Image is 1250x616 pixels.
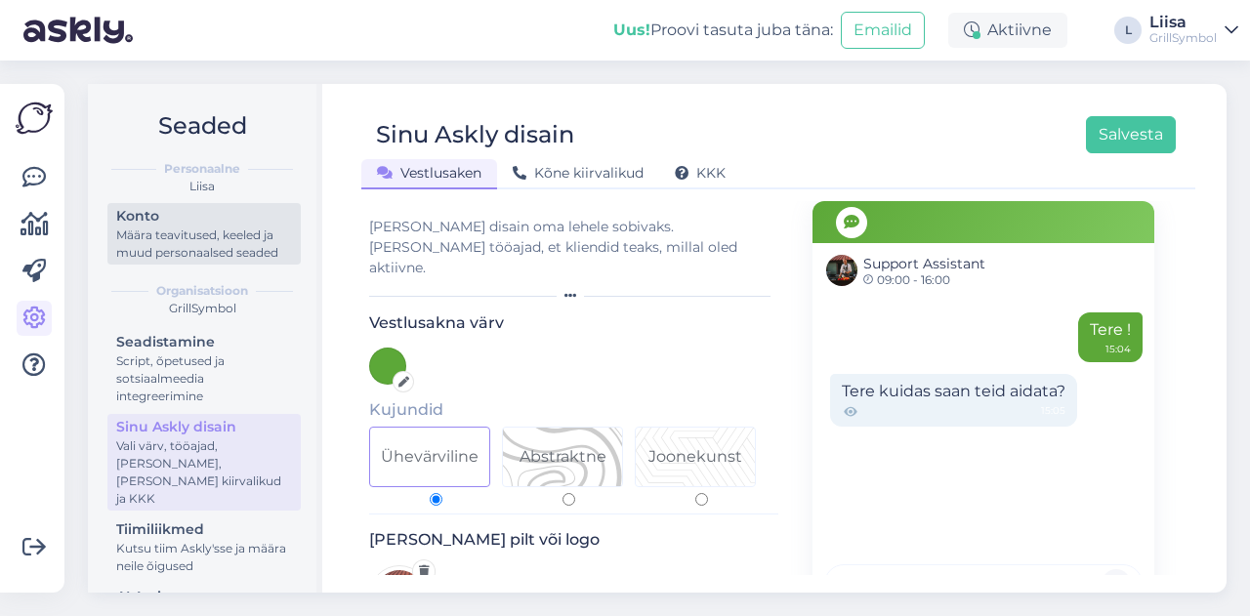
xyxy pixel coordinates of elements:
[16,100,53,137] img: Askly Logo
[376,116,574,153] div: Sinu Askly disain
[1105,342,1131,356] div: 15:04
[863,254,985,274] span: Support Assistant
[675,164,726,182] span: KKK
[1149,30,1217,46] div: GrillSymbol
[513,164,644,182] span: Kõne kiirvalikud
[156,282,248,300] b: Organisatsioon
[107,414,301,511] a: Sinu Askly disainVali värv, tööajad, [PERSON_NAME], [PERSON_NAME] kiirvalikud ja KKK
[104,300,301,317] div: GrillSymbol
[369,530,778,549] h3: [PERSON_NAME] pilt või logo
[104,107,301,144] h2: Seaded
[116,226,292,262] div: Määra teavitused, keeled ja muud personaalsed seaded
[824,564,1143,603] input: Type your text here
[613,19,833,42] div: Proovi tasuta juba täna:
[107,203,301,265] a: KontoMäära teavitused, keeled ja muud personaalsed seaded
[104,178,301,195] div: Liisa
[826,255,857,286] img: Support
[1149,15,1217,30] div: Liisa
[107,329,301,408] a: SeadistamineScript, õpetused ja sotsiaalmeedia integreerimine
[116,332,292,352] div: Seadistamine
[1149,15,1238,46] a: LiisaGrillSymbol
[116,352,292,405] div: Script, õpetused ja sotsiaalmeedia integreerimine
[116,540,292,575] div: Kutsu tiim Askly'sse ja määra neile õigused
[1114,17,1142,44] div: L
[116,437,292,508] div: Vali värv, tööajad, [PERSON_NAME], [PERSON_NAME] kiirvalikud ja KKK
[1078,312,1143,362] div: Tere !
[1041,403,1065,421] span: 15:05
[107,516,301,578] a: TiimiliikmedKutsu tiim Askly'sse ja määra neile õigused
[116,519,292,540] div: Tiimiliikmed
[830,374,1077,427] div: Tere kuidas saan teid aidata?
[164,160,240,178] b: Personaalne
[116,206,292,226] div: Konto
[613,21,650,39] b: Uus!
[377,164,481,182] span: Vestlusaken
[430,493,442,506] input: Ühevärviline
[381,445,479,469] div: Ühevärviline
[369,217,778,278] div: [PERSON_NAME] disain oma lehele sobivaks. [PERSON_NAME] tööajad, et kliendid teaks, millal oled a...
[648,445,742,469] div: Joonekunst
[520,445,606,469] div: Abstraktne
[841,12,925,49] button: Emailid
[116,587,292,607] div: AI Assistent
[948,13,1067,48] div: Aktiivne
[116,417,292,437] div: Sinu Askly disain
[695,493,708,506] input: Pattern 2Joonekunst
[863,274,985,286] span: 09:00 - 16:00
[369,313,778,332] h3: Vestlusakna värv
[369,400,778,419] h5: Kujundid
[562,493,575,506] input: Pattern 1Abstraktne
[1086,116,1176,153] button: Salvesta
